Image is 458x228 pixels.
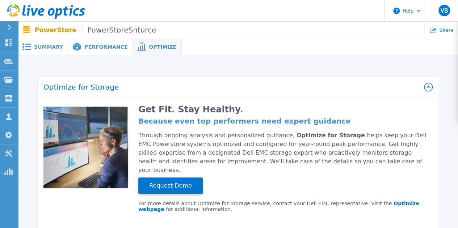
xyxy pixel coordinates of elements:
[297,132,367,139] span: Optimize for Storage
[138,131,428,175] div: Through ongoing analysis and personalized guidance, helps keep your Dell EMC Powerstore systems o...
[84,44,127,50] span: Performance
[439,28,453,33] span: Share
[146,181,195,190] span: Request Demo
[138,201,428,212] div: For more details about Optimize for Storage service, contact your Dell EMC representative. Visit ...
[440,8,448,13] span: VB
[82,26,156,34] span: PowerStoreSnturce
[138,201,419,212] a: Optimize webpage
[149,44,176,50] span: Optimize
[35,26,156,34] p: PowerStore
[43,83,424,91] h2: Optimize for Storage
[138,107,428,112] h2: Get Fit. Stay Healthy.
[43,107,128,189] img: Optimize Promo
[34,44,63,50] span: Summary
[138,177,203,194] button: Request Demo
[138,118,428,124] h4: Because even top performers need expert guidance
